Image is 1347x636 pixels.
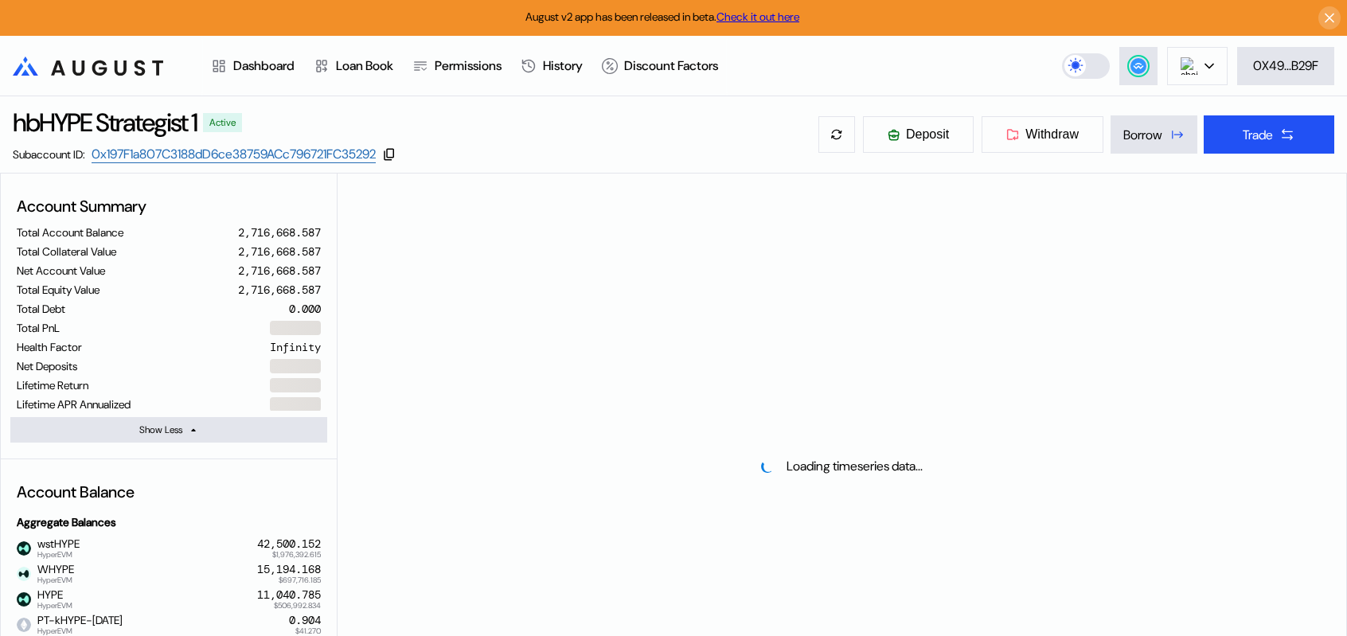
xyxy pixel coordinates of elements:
[274,602,321,610] span: $506,992.834
[238,263,321,278] div: 2,716,668.587
[25,548,33,556] img: hyperevm-CUbfO1az.svg
[37,627,123,635] span: HyperEVM
[238,225,321,240] div: 2,716,668.587
[304,37,403,96] a: Loan Book
[25,599,33,607] img: hyperevm-CUbfO1az.svg
[1243,127,1273,143] div: Trade
[257,537,321,551] div: 42,500.152
[201,37,304,96] a: Dashboard
[270,340,321,354] div: Infinity
[1237,47,1334,85] button: 0X49...B29F
[10,509,327,536] div: Aggregate Balances
[139,423,182,436] div: Show Less
[525,10,799,24] span: August v2 app has been released in beta.
[209,117,236,128] div: Active
[716,10,799,24] a: Check it out here
[257,588,321,602] div: 11,040.785
[37,551,80,559] span: HyperEVM
[1181,57,1198,75] img: chain logo
[13,106,197,139] div: hbHYPE Strategist 1
[592,37,728,96] a: Discount Factors
[92,146,376,163] a: 0x197F1a807C3188dD6ce38759ACc796721FC35292
[25,624,33,632] img: hyperevm-CUbfO1az.svg
[624,57,718,74] div: Discount Factors
[31,588,72,609] span: HYPE
[17,225,123,240] div: Total Account Balance
[759,458,775,474] img: pending
[17,283,100,297] div: Total Equity Value
[17,592,31,607] img: hyperliquid.jpg
[10,417,327,443] button: Show Less
[403,37,511,96] a: Permissions
[1025,127,1079,142] span: Withdraw
[1204,115,1334,154] button: Trade
[17,263,105,278] div: Net Account Value
[435,57,502,74] div: Permissions
[862,115,974,154] button: Deposit
[37,576,74,584] span: HyperEVM
[10,189,327,223] div: Account Summary
[1123,127,1162,143] div: Borrow
[295,627,321,635] span: $41.270
[289,614,321,627] div: 0.904
[25,573,33,581] img: hyperevm-CUbfO1az.svg
[17,302,65,316] div: Total Debt
[17,541,31,556] img: hyperliquid.png
[233,57,295,74] div: Dashboard
[289,302,321,316] div: 0.000
[31,537,80,558] span: wstHYPE
[238,283,321,297] div: 2,716,668.587
[257,563,321,576] div: 15,194.168
[17,397,131,412] div: Lifetime APR Annualized
[1167,47,1228,85] button: chain logo
[981,115,1104,154] button: Withdraw
[511,37,592,96] a: History
[336,57,393,74] div: Loan Book
[13,147,85,162] div: Subaccount ID:
[1253,57,1318,74] div: 0X49...B29F
[17,618,31,632] img: empty-token.png
[272,551,321,559] span: $1,976,392.615
[17,567,31,581] img: _UP3jBsi_400x400.jpg
[17,321,60,335] div: Total PnL
[787,458,923,474] div: Loading timeseries data...
[31,563,74,583] span: WHYPE
[17,359,77,373] div: Net Deposits
[31,614,123,634] span: PT-kHYPE-[DATE]
[279,576,321,584] span: $697,716.185
[37,602,72,610] span: HyperEVM
[1111,115,1197,154] button: Borrow
[17,378,88,392] div: Lifetime Return
[10,475,327,509] div: Account Balance
[543,57,583,74] div: History
[17,340,82,354] div: Health Factor
[906,127,949,142] span: Deposit
[17,244,116,259] div: Total Collateral Value
[238,244,321,259] div: 2,716,668.587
